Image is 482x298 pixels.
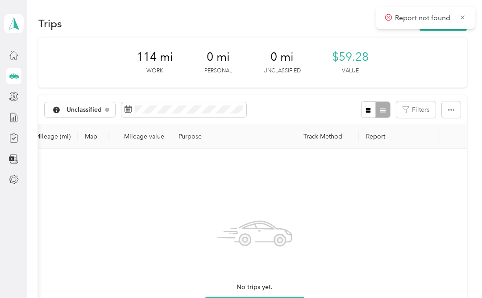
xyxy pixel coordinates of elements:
span: $59.28 [332,50,369,64]
th: Track Method [296,124,359,149]
p: Report not found [395,13,453,24]
iframe: Everlance-gr Chat Button Frame [432,248,482,298]
p: Value [342,67,359,75]
th: Map [78,124,109,149]
span: No trips yet. [237,282,273,292]
p: Unclassified [263,67,301,75]
p: Work [146,67,163,75]
span: 114 mi [137,50,173,64]
th: Purpose [171,124,296,149]
span: 0 mi [207,50,230,64]
th: Mileage value [109,124,171,149]
span: 0 mi [270,50,294,64]
span: Unclassified [66,107,102,113]
th: Report [359,124,440,149]
h1: Trips [38,19,62,28]
button: Filters [396,101,436,118]
th: Mileage (mi) [19,124,78,149]
p: Personal [204,67,232,75]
